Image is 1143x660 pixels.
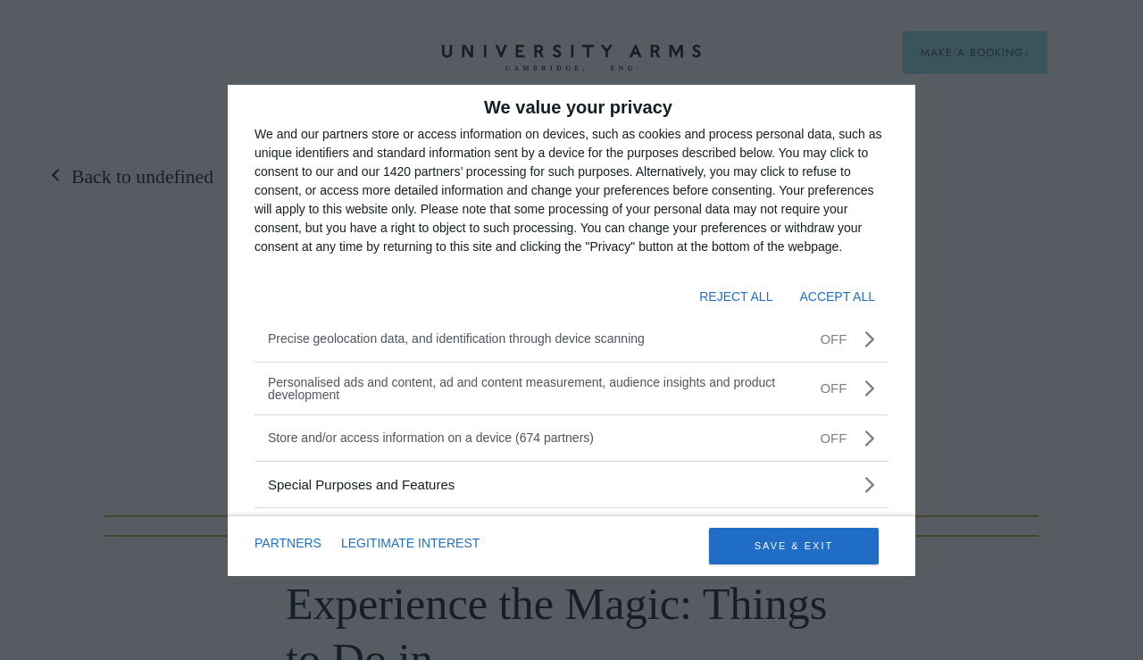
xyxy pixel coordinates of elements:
[268,475,875,494] button: Special Purposes and Features
[268,330,875,348] button: Precise geolocation data, and identification through device scanning
[799,281,875,312] button: ACCEPT ALL
[254,528,321,558] button: PARTNERS
[699,281,772,312] button: REJECT ALL
[254,98,889,116] h2: We value your privacy
[709,528,879,564] button: SAVE & EXIT
[268,431,797,444] p: Store and/or access information on a device (674 partners)
[254,125,889,256] div: We and our partners store or access information on devices, such as cookies and process personal ...
[268,478,797,491] p: Special Purposes and Features
[341,528,480,558] button: LEGITIMATE INTEREST
[268,429,875,447] button: Store and/or access information on a device
[228,85,915,576] div: qc-cmp2-ui
[268,376,875,401] button: Personalised ads and content, ad and content measurement, audience insights and product development
[820,431,847,445] p: OFF
[268,332,797,345] li: Precise geolocation data, and identification through device scanning
[820,332,847,346] li: OFF
[268,376,797,401] li: Personalised ads and content, ad and content measurement, audience insights and product development
[820,381,847,395] li: OFF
